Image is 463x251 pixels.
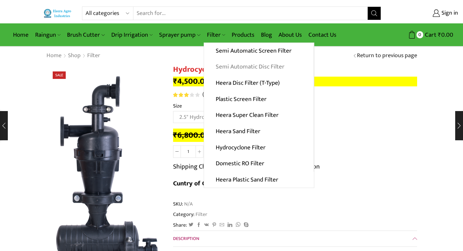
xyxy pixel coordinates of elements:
[46,52,62,60] a: Home
[173,178,282,189] b: Cuntry of Origin [GEOGRAPHIC_DATA]
[173,75,210,88] bdi: 4,500.00
[173,211,207,218] span: Category:
[440,9,458,18] span: Sign in
[204,75,314,91] a: Heera Disc Filter (T-Type)
[64,27,108,43] a: Brush Cutter
[173,93,201,97] span: 5
[204,59,314,75] a: Semi Automatic Disc Filter
[204,156,314,172] a: Domestic RO Filter
[87,52,101,60] a: Filter
[173,77,417,86] p: –
[228,27,258,43] a: Products
[388,29,453,41] a: 0 Cart ₹0.00
[416,31,423,38] span: 0
[204,172,314,188] a: Heera Plastic Sand Filter
[275,27,305,43] a: About Us
[173,93,190,97] span: Rated out of 5 based on customer ratings
[156,27,203,43] a: Sprayer pump
[173,235,199,242] span: Description
[173,221,187,229] span: Share:
[32,27,64,43] a: Raingun
[357,52,417,60] a: Return to previous page
[133,7,367,20] input: Search for...
[173,200,417,208] span: SKU:
[183,200,193,208] span: N/A
[368,7,381,20] button: Search button
[438,30,453,40] bdi: 0.00
[173,75,177,88] span: ₹
[204,27,228,43] a: Filter
[195,210,207,219] a: Filter
[181,145,196,158] input: Product quantity
[204,107,314,123] a: Heera Super Clean Filter
[202,91,252,99] a: (5customer reviews)
[53,71,66,79] span: Sale
[173,161,320,172] p: Shipping Charges are extra, Depends on your Location
[173,102,182,110] label: Size
[173,231,417,246] a: Description
[173,93,199,97] div: Rated 3.20 out of 5
[204,91,314,107] a: Plastic Screen Filter
[10,27,32,43] a: Home
[68,52,81,60] a: Shop
[204,139,314,156] a: Hydrocyclone Filter
[173,129,210,142] bdi: 6,800.00
[305,27,340,43] a: Contact Us
[391,7,458,19] a: Sign in
[438,30,441,40] span: ₹
[423,31,436,39] span: Cart
[46,52,101,60] nav: Breadcrumb
[173,129,177,142] span: ₹
[108,27,156,43] a: Drip Irrigation
[204,123,314,140] a: Heera Sand Filter
[204,43,314,59] a: Semi Automatic Screen Filter
[173,65,417,74] h1: Hydrocyclone Filter
[258,27,275,43] a: Blog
